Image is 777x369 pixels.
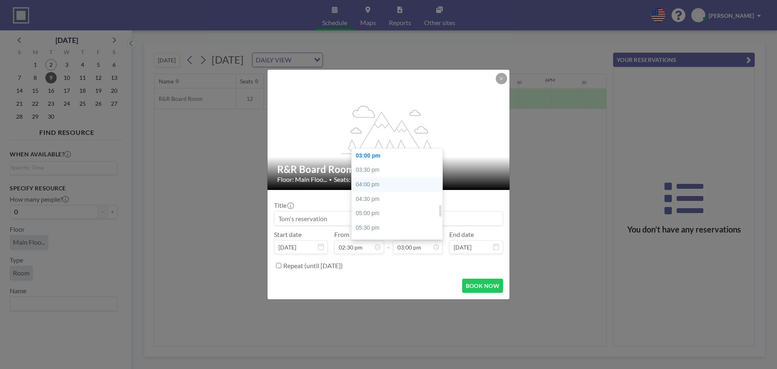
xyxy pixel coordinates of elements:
span: - [387,233,390,251]
h2: R&R Board Room [277,163,501,175]
label: From [334,230,349,239]
div: 06:00 pm [352,235,446,250]
label: Start date [274,230,301,239]
span: • [329,177,332,183]
label: End date [449,230,474,239]
span: Seats: 12 [334,175,359,183]
div: 04:30 pm [352,192,446,207]
span: Floor: Main Floo... [277,175,327,183]
div: 05:00 pm [352,206,446,221]
div: 03:00 pm [352,149,446,163]
label: Repeat (until [DATE]) [283,262,343,270]
button: BOOK NOW [462,279,503,293]
div: 05:30 pm [352,221,446,235]
div: 03:30 pm [352,163,446,177]
label: Title [274,201,293,209]
input: Tom's reservation [274,211,503,225]
div: 04:00 pm [352,177,446,192]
